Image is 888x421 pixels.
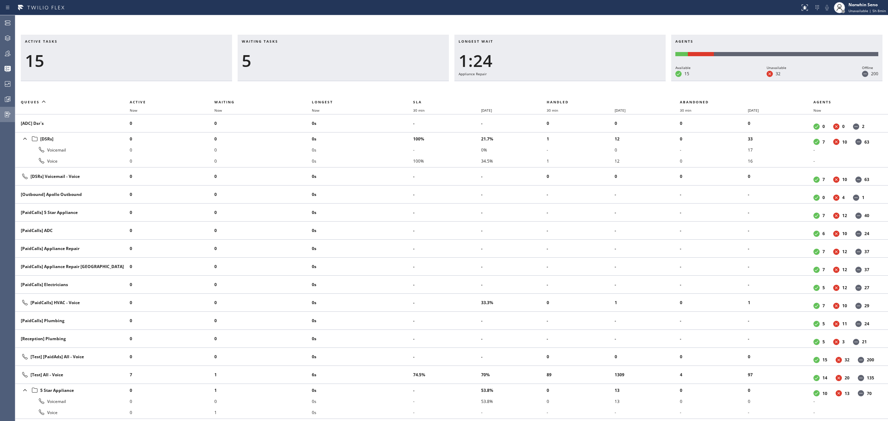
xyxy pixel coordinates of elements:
dd: 7 [822,213,825,218]
dd: 200 [867,357,874,363]
li: 1 [214,385,312,396]
li: - [615,189,680,200]
li: - [748,279,813,290]
dt: Offline [853,123,859,130]
dt: Offline [853,339,859,345]
li: 0 [130,189,214,200]
li: 0 [547,385,615,396]
span: Now [813,108,821,113]
dt: Unavailable [836,375,842,381]
dd: 11 [842,321,847,327]
li: 0 [748,385,813,396]
dt: Unavailable [833,267,839,273]
li: - [615,261,680,272]
li: - [748,261,813,272]
li: 0 [214,315,312,326]
dd: 14 [822,375,827,381]
li: 0 [748,118,813,129]
li: 0s [312,207,413,218]
span: Agents [675,39,693,44]
li: - [481,189,547,200]
li: 6s [312,369,413,380]
li: - [547,144,615,155]
li: 100% [413,133,481,144]
li: - [481,351,547,362]
div: Available: 15 [675,52,688,56]
dd: 10 [842,303,847,309]
li: 0s [312,225,413,236]
li: 0 [130,279,214,290]
dd: 0 [842,123,845,129]
li: - [813,155,880,166]
li: 0 [615,144,680,155]
dt: Offline [862,71,868,77]
li: - [481,171,547,182]
li: - [413,118,481,129]
li: 0 [214,171,312,182]
li: 33 [748,133,813,144]
dd: 3 [842,339,845,345]
li: - [748,243,813,254]
span: Active [130,100,146,104]
li: 0 [615,171,680,182]
li: 34.5% [481,155,547,166]
dt: Available [813,375,820,381]
li: 70% [481,369,547,380]
dd: 0 [822,123,825,129]
li: 0 [130,225,214,236]
div: [DSRs] Voicemail - Voice [21,172,124,181]
div: Offline [862,65,878,71]
li: 0 [547,351,615,362]
li: - [615,279,680,290]
span: Abandoned [680,100,709,104]
li: 0 [214,189,312,200]
dd: 15 [822,357,827,363]
li: - [748,333,813,344]
li: - [813,144,880,155]
dt: Available [813,249,820,255]
dt: Unavailable [767,71,773,77]
div: [DSRs] [21,134,124,144]
div: [Test] [PaidAds] All - Voice [21,353,124,361]
li: 0s [312,171,413,182]
span: Now [312,108,319,113]
dt: Unavailable [833,249,839,255]
li: 12 [615,133,680,144]
li: 0 [547,297,615,308]
dt: Unavailable [833,177,839,183]
dt: Offline [855,231,862,237]
dt: Unavailable [836,357,842,363]
span: Waiting [214,100,234,104]
li: 13 [615,385,680,396]
li: 0 [130,144,214,155]
div: [PaidCalls] Appliance Repair [GEOGRAPHIC_DATA] [21,264,124,269]
li: 0s [312,333,413,344]
dt: Available [813,339,820,345]
dd: 63 [864,139,869,145]
dd: 37 [864,267,869,273]
li: - [680,261,748,272]
dt: Available [813,177,820,183]
span: 30 min [680,108,691,113]
dd: 32 [845,357,849,363]
li: 1 [547,133,615,144]
li: 0s [312,297,413,308]
li: 0 [214,243,312,254]
dd: 15 [684,71,689,77]
li: - [413,225,481,236]
dt: Available [813,231,820,237]
li: - [481,118,547,129]
div: 5 Star Appliance [21,385,124,395]
dt: Unavailable [833,321,839,327]
li: 7 [130,369,214,380]
span: 30 min [413,108,425,113]
dd: 21 [862,339,867,345]
div: [PaidCalls] HVAC - Voice [21,299,124,307]
dt: Available [813,285,820,291]
li: 0 [130,171,214,182]
li: - [413,333,481,344]
dt: Offline [858,390,864,396]
dd: 12 [842,249,847,255]
li: - [413,144,481,155]
li: - [547,261,615,272]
